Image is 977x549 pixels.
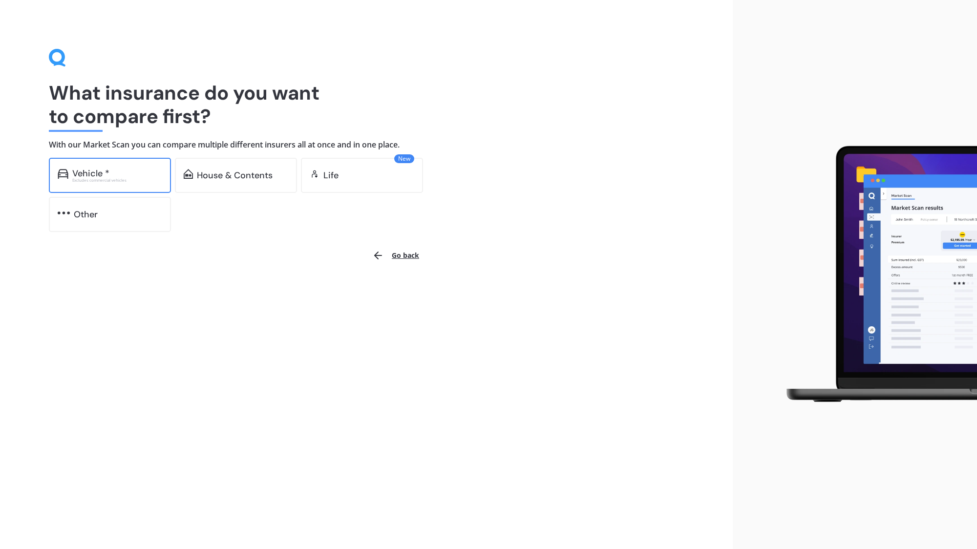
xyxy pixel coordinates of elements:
img: home-and-contents.b802091223b8502ef2dd.svg [184,169,193,179]
div: Life [323,170,339,180]
h1: What insurance do you want to compare first? [49,81,684,128]
img: life.f720d6a2d7cdcd3ad642.svg [310,169,319,179]
div: Excludes commercial vehicles [72,178,162,182]
div: House & Contents [197,170,273,180]
img: laptop.webp [772,140,977,409]
div: Vehicle * [72,169,109,178]
div: Other [74,210,98,219]
img: car.f15378c7a67c060ca3f3.svg [58,169,68,179]
button: Go back [366,244,425,267]
span: New [394,154,414,163]
img: other.81dba5aafe580aa69f38.svg [58,208,70,218]
h4: With our Market Scan you can compare multiple different insurers all at once and in one place. [49,140,684,150]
